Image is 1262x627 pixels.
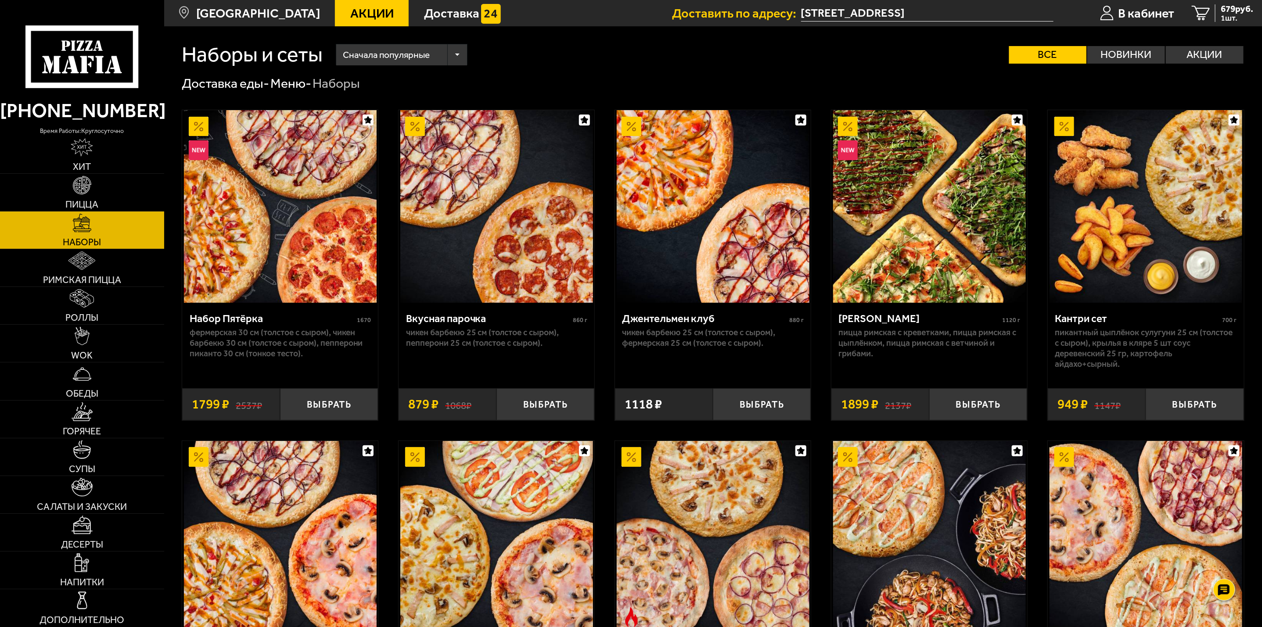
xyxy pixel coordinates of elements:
span: 1118 ₽ [625,398,662,411]
label: Новинки [1087,46,1165,64]
s: 1068 ₽ [445,398,471,411]
span: Римская пицца [43,275,121,284]
img: Акционный [1054,447,1074,467]
span: 1899 ₽ [841,398,878,411]
button: Выбрать [929,388,1027,420]
a: АкционныйКантри сет [1048,110,1244,303]
img: Острое блюдо [622,607,641,627]
img: Акционный [405,447,425,467]
div: Джентельмен клуб [622,312,787,325]
span: Дополнительно [40,615,124,624]
span: 1120 г [1002,316,1020,324]
span: 879 ₽ [408,398,439,411]
button: Выбрать [280,388,378,420]
p: Чикен Барбекю 25 см (толстое с сыром), Пепперони 25 см (толстое с сыром). [406,327,587,348]
div: [PERSON_NAME] [839,312,1000,325]
label: Акции [1166,46,1244,64]
div: Наборы [313,75,360,92]
a: Меню- [270,75,311,91]
p: Пицца Римская с креветками, Пицца Римская с цыплёнком, Пицца Римская с ветчиной и грибами. [839,327,1020,359]
span: 1 шт. [1221,14,1253,22]
img: Набор Пятёрка [184,110,377,303]
img: Акционный [1054,117,1074,136]
img: Акционный [838,447,858,467]
p: Пикантный цыплёнок сулугуни 25 см (толстое с сыром), крылья в кляре 5 шт соус деревенский 25 гр, ... [1055,327,1237,369]
img: Акционный [189,117,209,136]
span: Наборы [63,237,101,247]
span: 1670 [357,316,371,324]
img: Акционный [838,117,858,136]
h1: Наборы и сеты [182,44,323,65]
label: Все [1009,46,1087,64]
a: Доставка еды- [182,75,269,91]
a: АкционныйНовинкаНабор Пятёрка [182,110,378,303]
span: 679 руб. [1221,4,1253,14]
span: Доставить по адресу: [672,7,801,20]
a: АкционныйДжентельмен клуб [615,110,811,303]
img: Вкусная парочка [400,110,593,303]
span: WOK [71,351,93,360]
span: 700 г [1222,316,1237,324]
s: 2137 ₽ [885,398,911,411]
img: Джентельмен клуб [617,110,809,303]
img: Новинка [189,140,209,160]
span: Доставка [424,7,479,20]
img: Кантри сет [1050,110,1242,303]
a: АкционныйВкусная парочка [399,110,594,303]
img: Акционный [189,447,209,467]
input: Ваш адрес доставки [801,5,1053,21]
span: Бухарестская улица, 23к1 [801,5,1053,21]
span: Десерты [61,540,103,549]
span: Пицца [65,200,98,209]
img: Мама Миа [833,110,1026,303]
s: 2537 ₽ [236,398,262,411]
span: 860 г [573,316,587,324]
span: Горячее [63,426,101,436]
span: Хит [73,162,91,171]
span: Супы [69,464,95,473]
button: Выбрать [713,388,811,420]
span: 880 г [789,316,804,324]
div: Набор Пятёрка [190,312,355,325]
img: Акционный [622,447,641,467]
s: 1147 ₽ [1094,398,1121,411]
span: Роллы [65,313,98,322]
img: Акционный [405,117,425,136]
img: Акционный [622,117,641,136]
button: Выбрать [1146,388,1244,420]
span: Обеды [66,389,98,398]
a: АкционныйНовинкаМама Миа [831,110,1027,303]
p: Фермерская 30 см (толстое с сыром), Чикен Барбекю 30 см (толстое с сыром), Пепперони Пиканто 30 с... [190,327,371,359]
span: В кабинет [1118,7,1174,20]
span: Напитки [60,577,104,587]
p: Чикен Барбекю 25 см (толстое с сыром), Фермерская 25 см (толстое с сыром). [622,327,804,348]
div: Вкусная парочка [406,312,571,325]
div: Кантри сет [1055,312,1220,325]
span: 1799 ₽ [192,398,229,411]
img: Новинка [838,140,858,160]
span: Салаты и закуски [37,502,127,511]
img: 15daf4d41897b9f0e9f617042186c801.svg [481,4,501,24]
span: Акции [350,7,394,20]
button: Выбрать [496,388,594,420]
span: [GEOGRAPHIC_DATA] [196,7,320,20]
span: 949 ₽ [1057,398,1088,411]
span: Сначала популярные [343,43,430,68]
